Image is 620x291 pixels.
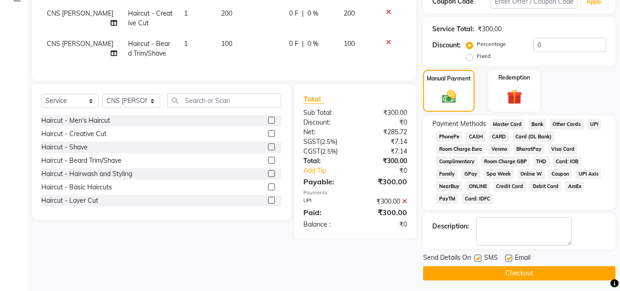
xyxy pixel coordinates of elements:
img: _cash.svg [437,88,461,105]
span: Room Charge GBP [481,156,530,167]
div: ₹300.00 [355,176,414,187]
span: Email [515,253,531,264]
div: ₹7.14 [355,137,414,147]
label: Manual Payment [427,74,471,83]
label: Percentage [477,40,506,48]
span: PayTM [436,194,458,204]
span: Haircut - Creative Cut [128,9,173,27]
span: 0 F [289,9,298,18]
div: Haircut - Men's Haircut [41,116,110,126]
span: 0 F [289,39,298,49]
div: ₹300.00 [478,24,502,34]
span: 100 [221,40,232,48]
span: Other Cards [550,119,584,130]
a: Add Tip [296,166,365,176]
span: BharatPay [514,144,545,154]
span: NearBuy [436,181,462,192]
input: Search or Scan [167,93,281,108]
span: CNS [PERSON_NAME] [47,40,113,48]
span: UPI Axis [575,169,601,179]
span: CARD [489,131,509,142]
div: ₹300.00 [355,207,414,218]
div: ₹285.72 [355,127,414,137]
span: | [302,9,304,18]
div: Haircut - Layer Cut [41,196,98,205]
span: 0 % [307,9,318,18]
div: Description: [432,222,469,231]
span: Debit Card [530,181,562,192]
div: ₹7.14 [355,147,414,156]
div: Sub Total: [296,108,355,118]
div: Payable: [296,176,355,187]
span: PhonePe [436,131,462,142]
span: ONLINE [466,181,490,192]
span: Haircut - Beard Trim/Shave [128,40,170,57]
div: ₹300.00 [355,197,414,206]
span: Send Details On [423,253,471,264]
span: Payment Methods [432,119,486,129]
div: Haircut - Basic Haircuts [41,183,112,192]
span: Visa Card [548,144,578,154]
span: SGST [303,137,320,146]
span: CGST [303,147,320,155]
span: 200 [221,9,232,17]
span: Complimentary [436,156,477,167]
div: Service Total: [432,24,474,34]
span: Family [436,169,458,179]
span: SMS [484,253,498,264]
span: 2.5% [322,148,336,155]
div: Haircut - Beard Trim/Shave [41,156,122,165]
span: AmEx [565,181,584,192]
span: 2.5% [322,138,335,145]
span: 1 [184,40,188,48]
div: ₹300.00 [355,156,414,166]
span: Credit Card [493,181,526,192]
span: THD [533,156,549,167]
span: 200 [344,9,355,17]
div: Haircut - Hairwash and Styling [41,169,132,179]
span: Card: IOB [553,156,581,167]
span: GPay [461,169,480,179]
div: Payments [303,189,407,197]
div: Balance : [296,220,355,229]
span: UPI [587,119,602,130]
span: CNS [PERSON_NAME] [47,9,113,17]
span: 1 [184,9,188,17]
img: _gift.svg [502,87,527,106]
div: ( ) [296,137,355,147]
div: ( ) [296,147,355,156]
div: Haircut - Creative Cut [41,129,106,139]
span: Online W [518,169,545,179]
span: Card: IDFC [462,194,493,204]
div: ₹0 [355,118,414,127]
button: Checkout [423,266,615,280]
span: 100 [344,40,355,48]
span: Bank [528,119,546,130]
div: UPI [296,197,355,206]
span: | [302,39,304,49]
div: Haircut - Shave [41,143,88,152]
span: Room Charge Euro [436,144,485,154]
div: ₹0 [365,166,414,176]
div: Net: [296,127,355,137]
span: Spa Week [484,169,514,179]
span: Master Card [490,119,525,130]
label: Fixed [477,52,491,60]
span: CASH [466,131,486,142]
div: ₹0 [355,220,414,229]
span: Venmo [488,144,510,154]
div: Paid: [296,207,355,218]
div: Discount: [296,118,355,127]
span: 0 % [307,39,318,49]
span: Coupon [548,169,572,179]
label: Redemption [498,74,530,82]
span: Total [303,94,324,104]
div: Total: [296,156,355,166]
div: Discount: [432,40,461,50]
div: ₹300.00 [355,108,414,118]
span: Card (DL Bank) [513,131,555,142]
